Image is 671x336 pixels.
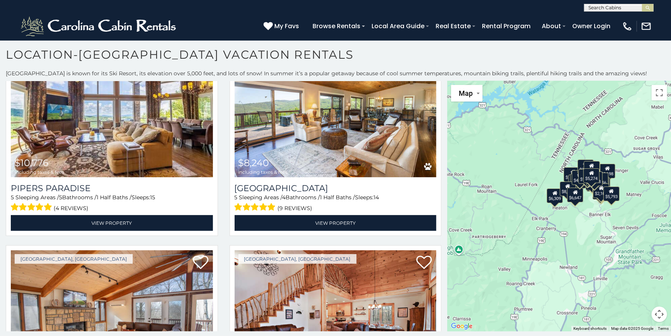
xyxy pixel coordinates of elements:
[11,194,14,201] span: 5
[235,215,437,231] a: View Property
[583,168,600,183] div: $5,274
[449,321,475,331] a: Open this area in Google Maps (opens a new window)
[611,326,653,331] span: Map data ©2025 Google
[277,203,312,213] span: (9 reviews)
[235,194,238,201] span: 5
[238,157,269,168] span: $8,240
[54,203,89,213] span: (4 reviews)
[547,188,563,203] div: $6,309
[238,170,288,175] span: including taxes & fees
[603,187,620,201] div: $5,793
[15,157,49,168] span: $10,776
[593,183,609,198] div: $2,105
[599,164,615,178] div: $9,198
[652,307,667,322] button: Map camera controls
[309,19,364,33] a: Browse Rentals
[11,42,213,177] img: Pipers Paradise
[274,21,299,31] span: My Favs
[538,19,565,33] a: About
[459,89,473,97] span: Map
[235,42,437,177] a: Beech Mountain Vista $8,240 including taxes & fees
[641,21,652,32] img: mail-regular-white.png
[578,160,594,174] div: $3,414
[150,194,155,201] span: 15
[572,170,588,185] div: $4,829
[235,193,437,213] div: Sleeping Areas / Bathrooms / Sleeps:
[59,194,62,201] span: 5
[564,167,583,182] div: $21,400
[235,183,437,193] a: [GEOGRAPHIC_DATA]
[578,169,597,184] div: $10,776
[19,15,179,38] img: White-1-2.png
[573,326,607,331] button: Keyboard shortcuts
[15,254,133,264] a: [GEOGRAPHIC_DATA], [GEOGRAPHIC_DATA]
[451,85,483,102] button: Change map style
[560,182,576,196] div: $8,968
[238,254,357,264] a: [GEOGRAPHIC_DATA], [GEOGRAPHIC_DATA]
[568,175,585,189] div: $6,712
[96,194,132,201] span: 1 Half Baths /
[320,194,355,201] span: 1 Half Baths /
[449,321,475,331] img: Google
[478,19,534,33] a: Rental Program
[235,42,437,177] img: Beech Mountain Vista
[567,188,583,202] div: $6,647
[193,255,208,271] a: Add to favorites
[416,255,432,271] a: Add to favorites
[264,21,301,31] a: My Favs
[432,19,475,33] a: Real Estate
[11,215,213,231] a: View Property
[282,194,286,201] span: 4
[570,174,586,188] div: $8,819
[622,21,633,32] img: phone-regular-white.png
[15,170,64,175] span: including taxes & fees
[374,194,379,201] span: 14
[235,183,437,193] h3: Beech Mountain Vista
[584,161,600,176] div: $8,240
[11,193,213,213] div: Sleeping Areas / Bathrooms / Sleeps:
[568,19,614,33] a: Owner Login
[593,185,609,200] div: $5,327
[658,326,669,331] a: Terms (opens in new tab)
[652,85,667,100] button: Toggle fullscreen view
[368,19,428,33] a: Local Area Guide
[11,42,213,177] a: Pipers Paradise $10,776 including taxes & fees
[11,183,213,193] a: Pipers Paradise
